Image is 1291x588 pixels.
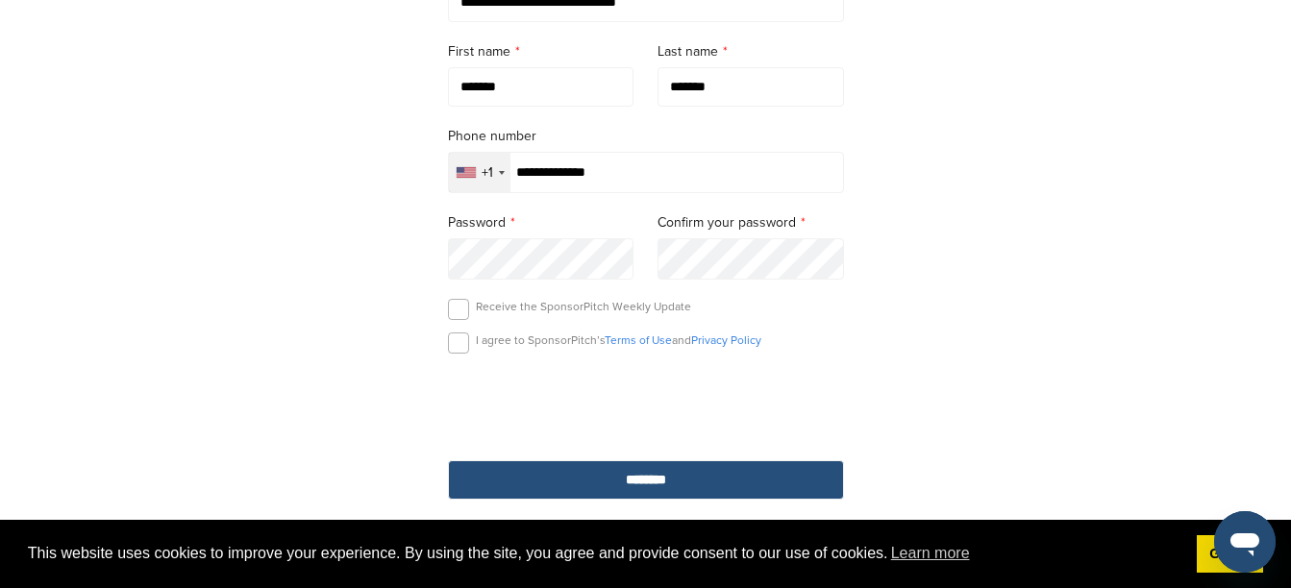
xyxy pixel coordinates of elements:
[658,41,844,62] label: Last name
[449,153,510,192] div: Selected country
[1197,535,1263,574] a: dismiss cookie message
[536,376,756,432] iframe: reCAPTCHA
[28,539,1181,568] span: This website uses cookies to improve your experience. By using the site, you agree and provide co...
[691,333,761,347] a: Privacy Policy
[605,333,672,347] a: Terms of Use
[448,41,634,62] label: First name
[448,212,634,233] label: Password
[1214,511,1276,573] iframe: Button to launch messaging window
[476,332,761,348] p: I agree to SponsorPitch’s and
[888,539,973,568] a: learn more about cookies
[476,299,691,314] p: Receive the SponsorPitch Weekly Update
[482,166,493,180] div: +1
[448,126,844,147] label: Phone number
[658,212,844,233] label: Confirm your password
